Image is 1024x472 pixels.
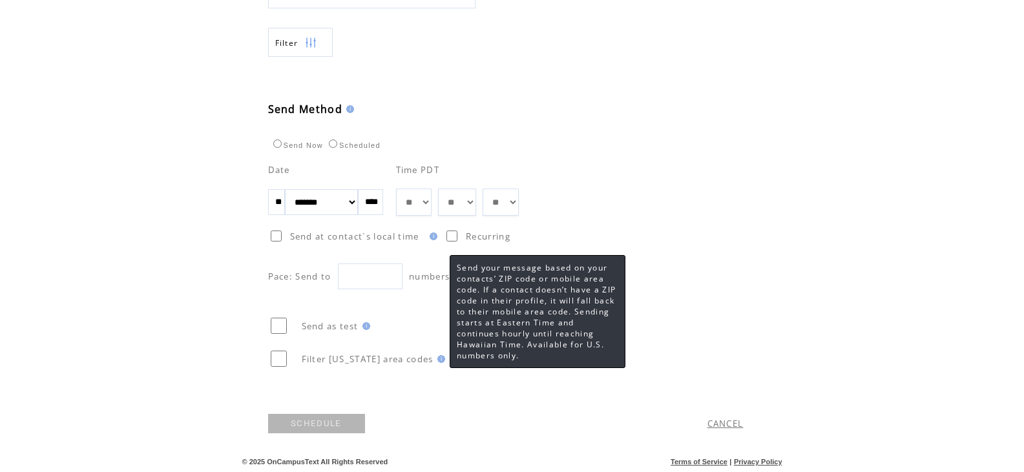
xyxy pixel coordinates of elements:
[342,105,354,113] img: help.gif
[268,271,331,282] span: Pace: Send to
[268,164,290,176] span: Date
[270,141,323,149] label: Send Now
[305,28,317,57] img: filters.png
[457,262,616,361] span: Send your message based on your contacts’ ZIP code or mobile area code. If a contact doesn’t have...
[302,320,359,332] span: Send as test
[290,231,419,242] span: Send at contact`s local time
[707,418,744,429] a: CANCEL
[409,271,478,282] span: numbers every
[396,164,440,176] span: Time PDT
[729,458,731,466] span: |
[268,414,365,433] a: SCHEDULE
[275,37,298,48] span: Show filters
[268,102,343,116] span: Send Method
[466,231,510,242] span: Recurring
[302,353,434,365] span: Filter [US_STATE] area codes
[434,355,445,363] img: help.gif
[734,458,782,466] a: Privacy Policy
[273,139,282,148] input: Send Now
[426,232,437,240] img: help.gif
[242,458,388,466] span: © 2025 OnCampusText All Rights Reserved
[326,141,381,149] label: Scheduled
[671,458,727,466] a: Terms of Service
[359,322,370,330] img: help.gif
[329,139,337,148] input: Scheduled
[268,28,333,57] a: Filter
